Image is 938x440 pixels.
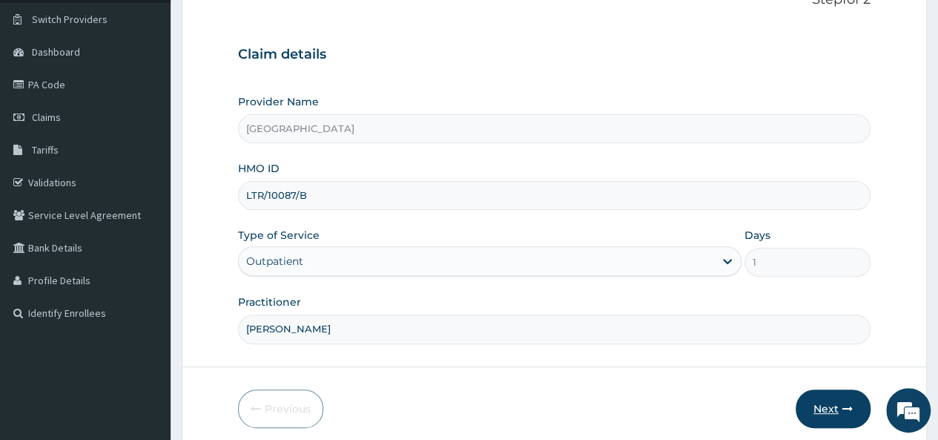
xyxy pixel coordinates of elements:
[32,13,108,26] span: Switch Providers
[86,128,205,278] span: We're online!
[32,45,80,59] span: Dashboard
[246,254,303,269] div: Outpatient
[238,295,301,309] label: Practitioner
[238,161,280,176] label: HMO ID
[238,94,319,109] label: Provider Name
[27,74,60,111] img: d_794563401_company_1708531726252_794563401
[32,143,59,157] span: Tariffs
[243,7,279,43] div: Minimize live chat window
[32,111,61,124] span: Claims
[7,287,283,339] textarea: Type your message and hit 'Enter'
[238,315,871,344] input: Enter Name
[796,390,871,428] button: Next
[744,228,770,243] label: Days
[77,83,249,102] div: Chat with us now
[238,228,320,243] label: Type of Service
[238,390,323,428] button: Previous
[238,181,871,210] input: Enter HMO ID
[238,47,871,63] h3: Claim details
